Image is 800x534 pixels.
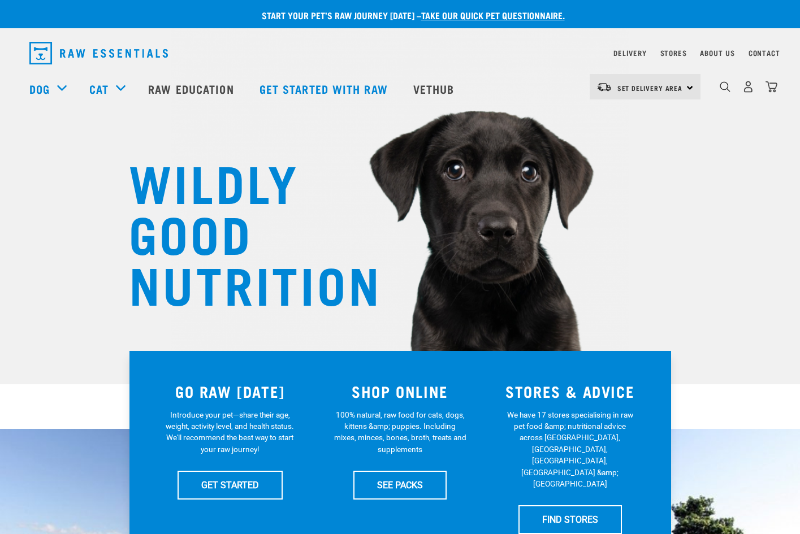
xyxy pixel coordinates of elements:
[20,37,780,69] nav: dropdown navigation
[596,82,612,92] img: van-moving.png
[504,409,637,490] p: We have 17 stores specialising in raw pet food &amp; nutritional advice across [GEOGRAPHIC_DATA],...
[334,409,466,455] p: 100% natural, raw food for cats, dogs, kittens &amp; puppies. Including mixes, minces, bones, bro...
[152,383,309,400] h3: GO RAW [DATE]
[178,471,283,499] a: GET STARTED
[660,51,687,55] a: Stores
[617,86,683,90] span: Set Delivery Area
[402,66,469,111] a: Vethub
[353,471,447,499] a: SEE PACKS
[137,66,248,111] a: Raw Education
[742,81,754,93] img: user.png
[492,383,648,400] h3: STORES & ADVICE
[766,81,777,93] img: home-icon@2x.png
[720,81,730,92] img: home-icon-1@2x.png
[129,155,355,308] h1: WILDLY GOOD NUTRITION
[163,409,296,455] p: Introduce your pet—share their age, weight, activity level, and health status. We'll recommend th...
[700,51,734,55] a: About Us
[322,383,478,400] h3: SHOP ONLINE
[29,80,50,97] a: Dog
[89,80,109,97] a: Cat
[248,66,402,111] a: Get started with Raw
[749,51,780,55] a: Contact
[613,51,646,55] a: Delivery
[518,505,622,533] a: FIND STORES
[29,42,168,64] img: Raw Essentials Logo
[421,12,565,18] a: take our quick pet questionnaire.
